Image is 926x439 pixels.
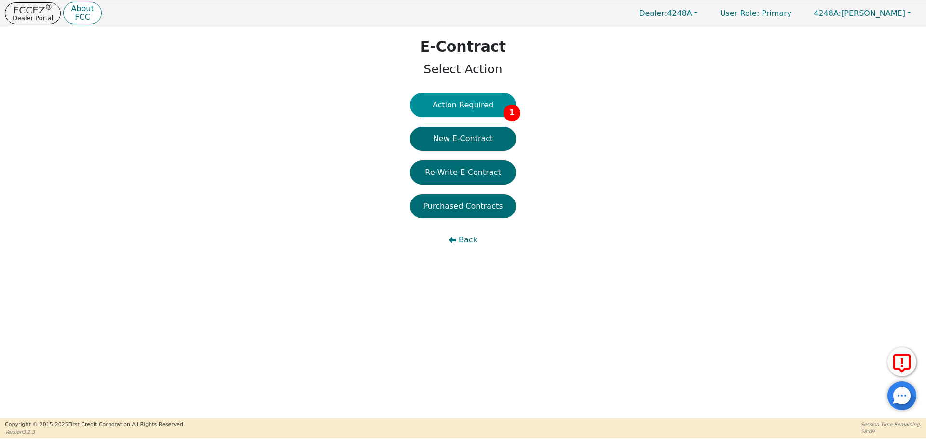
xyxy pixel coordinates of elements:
h1: E-Contract [420,38,506,55]
span: User Role : [720,9,759,18]
p: Primary [710,4,801,23]
span: [PERSON_NAME] [814,9,905,18]
p: Session Time Remaining: [861,421,921,428]
button: Dealer:4248A [629,6,708,21]
span: 1 [504,105,520,121]
button: Back [410,228,516,252]
button: 4248A:[PERSON_NAME] [803,6,921,21]
span: Dealer: [639,9,667,18]
button: Report Error to FCC [887,347,916,376]
button: AboutFCC [63,2,101,25]
button: FCCEZ®Dealer Portal [5,2,61,24]
button: Purchased Contracts [410,194,516,218]
span: All Rights Reserved. [132,421,185,427]
button: New E-Contract [410,127,516,151]
p: FCC [71,13,94,21]
p: Dealer Portal [13,15,53,21]
span: Back [459,234,477,246]
button: Re-Write E-Contract [410,160,516,185]
p: FCCEZ [13,5,53,15]
span: 4248A [639,9,692,18]
p: Select Action [420,60,506,79]
a: User Role: Primary [710,4,801,23]
p: Version 3.2.3 [5,428,185,436]
sup: ® [45,3,53,12]
p: Copyright © 2015- 2025 First Credit Corporation. [5,421,185,429]
button: Action Required1 [410,93,516,117]
span: 4248A: [814,9,841,18]
p: 58:09 [861,428,921,435]
p: About [71,5,94,13]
